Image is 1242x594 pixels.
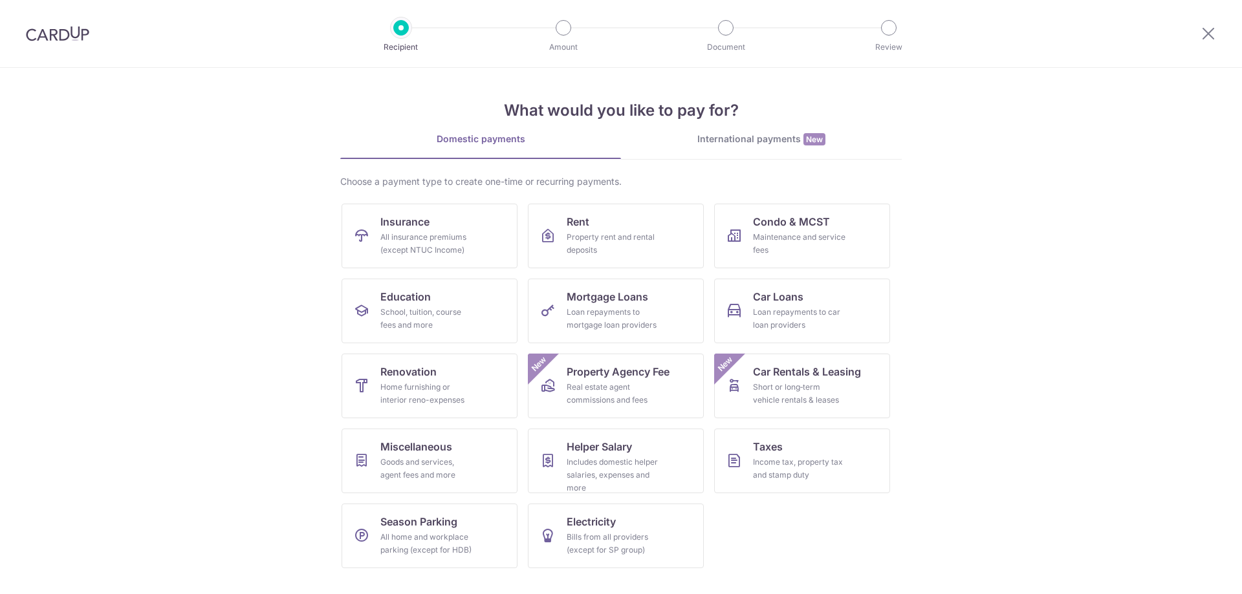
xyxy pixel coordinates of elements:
[753,289,803,304] span: Car Loans
[567,439,632,454] span: Helper Salary
[342,279,517,343] a: EducationSchool, tuition, course fees and more
[528,354,550,375] span: New
[841,41,937,54] p: Review
[380,231,474,257] div: All insurance premiums (except NTUC Income)
[753,231,846,257] div: Maintenance and service fees
[567,214,589,229] span: Rent
[342,204,517,268] a: InsuranceAll insurance premiums (except NTUC Income)
[528,204,704,268] a: RentProperty rent and rental deposits
[567,289,648,304] span: Mortgage Loans
[342,354,517,418] a: RenovationHome furnishing or interior reno-expenses
[753,306,846,332] div: Loan repayments to car loan providers
[803,133,825,145] span: New
[380,456,474,482] div: Goods and services, agent fees and more
[340,133,621,145] div: Domestic payments
[714,354,890,418] a: Car Rentals & LeasingShort or long‑term vehicle rentals & leasesNew
[753,381,846,407] div: Short or long‑term vehicle rentals & leases
[528,279,704,343] a: Mortgage LoansLoan repayments to mortgage loan providers
[340,175,902,188] div: Choose a payment type to create one-time or recurring payments.
[528,429,704,493] a: Helper SalaryIncludes domestic helper salaries, expenses and more
[567,531,660,557] div: Bills from all providers (except for SP group)
[753,214,830,229] span: Condo & MCST
[753,364,861,379] span: Car Rentals & Leasing
[528,504,704,568] a: ElectricityBills from all providers (except for SP group)
[380,439,452,454] span: Miscellaneous
[715,354,736,375] span: New
[380,531,474,557] div: All home and workplace parking (except for HDB)
[342,429,517,493] a: MiscellaneousGoods and services, agent fees and more
[516,41,611,54] p: Amount
[678,41,774,54] p: Document
[380,289,431,304] span: Education
[567,514,616,529] span: Electricity
[714,204,890,268] a: Condo & MCSTMaintenance and service fees
[753,456,846,482] div: Income tax, property tax and stamp duty
[353,41,449,54] p: Recipient
[380,364,437,379] span: Renovation
[714,429,890,493] a: TaxesIncome tax, property tax and stamp duty
[380,514,457,529] span: Season Parking
[26,26,89,41] img: CardUp
[380,306,474,332] div: School, tuition, course fees and more
[340,99,902,122] h4: What would you like to pay for?
[380,381,474,407] div: Home furnishing or interior reno-expenses
[621,133,902,146] div: International payments
[528,354,704,418] a: Property Agency FeeReal estate agent commissions and feesNew
[567,456,660,494] div: Includes domestic helper salaries, expenses and more
[380,214,430,229] span: Insurance
[714,279,890,343] a: Car LoansLoan repayments to car loan providers
[567,231,660,257] div: Property rent and rental deposits
[342,504,517,568] a: Season ParkingAll home and workplace parking (except for HDB)
[567,306,660,332] div: Loan repayments to mortgage loan providers
[753,439,783,454] span: Taxes
[567,381,660,407] div: Real estate agent commissions and fees
[567,364,670,379] span: Property Agency Fee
